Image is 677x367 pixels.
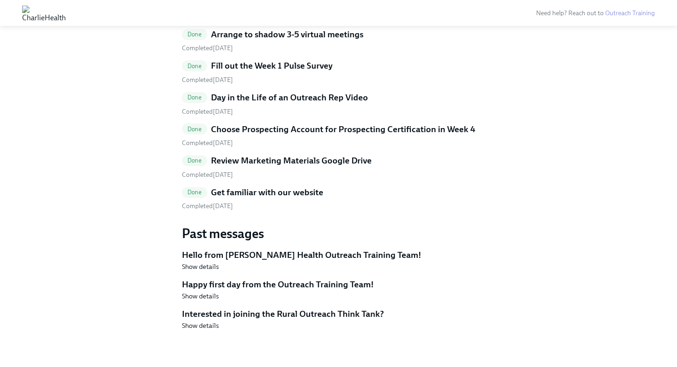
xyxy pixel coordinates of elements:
button: Show details [182,321,219,330]
a: DoneGet familiar with our website Completed[DATE] [182,186,495,211]
span: Monday, August 25th 2025, 5:32 pm [182,108,233,116]
span: Tuesday, August 26th 2025, 3:38 pm [182,44,233,52]
h5: Arrange to shadow 3-5 virtual meetings [211,29,363,41]
h5: Fill out the Week 1 Pulse Survey [211,60,333,72]
span: Done [182,31,207,38]
span: Done [182,63,207,70]
span: Done [182,126,207,133]
h5: Day in the Life of an Outreach Rep Video [211,92,368,104]
h5: Get familiar with our website [211,186,323,198]
button: Show details [182,291,219,301]
a: DoneDay in the Life of an Outreach Rep Video Completed[DATE] [182,92,495,116]
a: DoneArrange to shadow 3-5 virtual meetings Completed[DATE] [182,29,495,53]
a: Outreach Training [605,9,655,17]
span: Done [182,94,207,101]
span: Tuesday, August 26th 2025, 7:27 pm [182,139,233,147]
img: CharlieHealth [22,6,66,20]
span: Done [182,157,207,164]
span: Done [182,189,207,196]
span: Completed [DATE] [182,171,233,179]
button: Show details [182,262,219,271]
span: Thursday, August 21st 2025, 4:31 pm [182,76,233,84]
span: Wednesday, August 27th 2025, 6:25 pm [182,202,233,210]
h3: Past messages [182,225,495,242]
h5: Interested in joining the Rural Outreach Think Tank? [182,308,495,320]
a: DoneChoose Prospecting Account for Prospecting Certification in Week 4 Completed[DATE] [182,123,495,148]
h5: Hello from [PERSON_NAME] Health Outreach Training Team! [182,249,495,261]
span: Need help? Reach out to [536,9,655,17]
h5: Choose Prospecting Account for Prospecting Certification in Week 4 [211,123,475,135]
a: DoneFill out the Week 1 Pulse Survey Completed[DATE] [182,60,495,84]
h5: Review Marketing Materials Google Drive [211,155,372,167]
h5: Happy first day from the Outreach Training Team! [182,279,495,291]
a: DoneReview Marketing Materials Google Drive Completed[DATE] [182,155,495,179]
